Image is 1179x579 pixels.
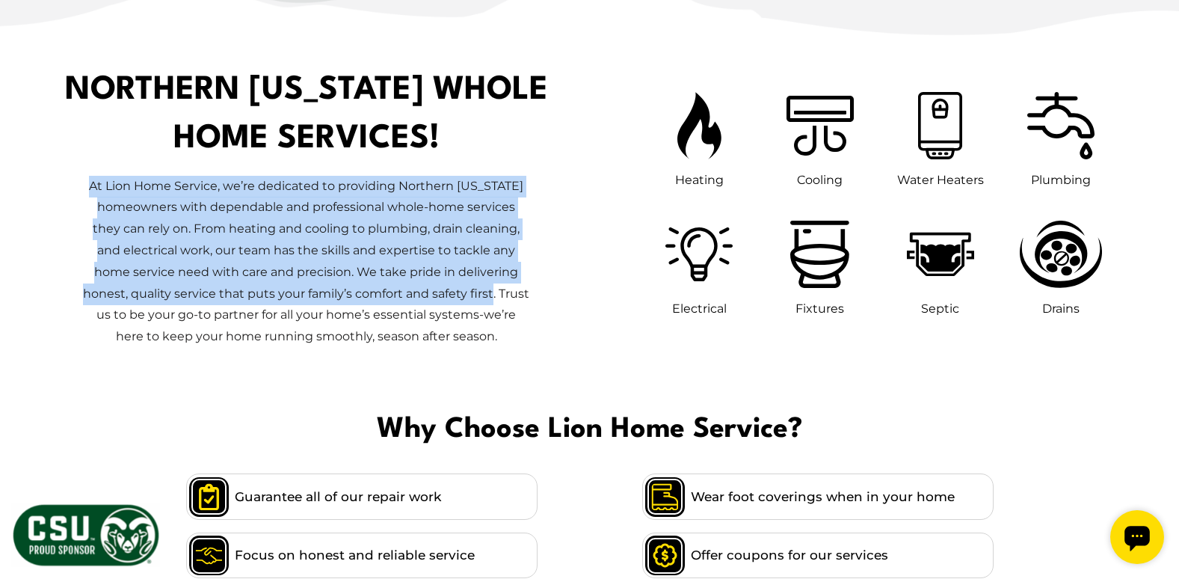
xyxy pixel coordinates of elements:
span: Drains [1042,301,1080,316]
a: Fixtures [783,213,857,319]
a: Water Heaters [897,85,984,191]
span: Focus on honest and reliable service [235,545,475,566]
img: CSU Sponsor Badge [11,503,161,568]
h1: Northern [US_STATE] Whole Home Services! [64,67,550,164]
span: Why Choose Lion Home Service? [12,408,1167,453]
a: Plumbing [1020,85,1102,191]
a: Drains [1012,213,1109,319]
a: Electrical [658,213,740,319]
span: Electrical [672,301,727,316]
span: Plumbing [1031,173,1091,187]
span: Cooling [797,173,843,187]
span: Wear foot coverings when in your home [691,487,955,507]
span: Septic [921,301,959,316]
a: Heating [670,85,729,191]
span: Guarantee all of our repair work [235,487,441,507]
div: Open chat widget [6,6,60,60]
span: Water Heaters [897,173,984,187]
p: At Lion Home Service, we’re dedicated to providing Northern [US_STATE] homeowners with dependable... [82,176,530,348]
a: Cooling [779,85,861,191]
span: Fixtures [795,301,844,316]
span: Heating [675,173,724,187]
a: Septic [899,213,982,319]
span: Offer coupons for our services [691,545,888,566]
